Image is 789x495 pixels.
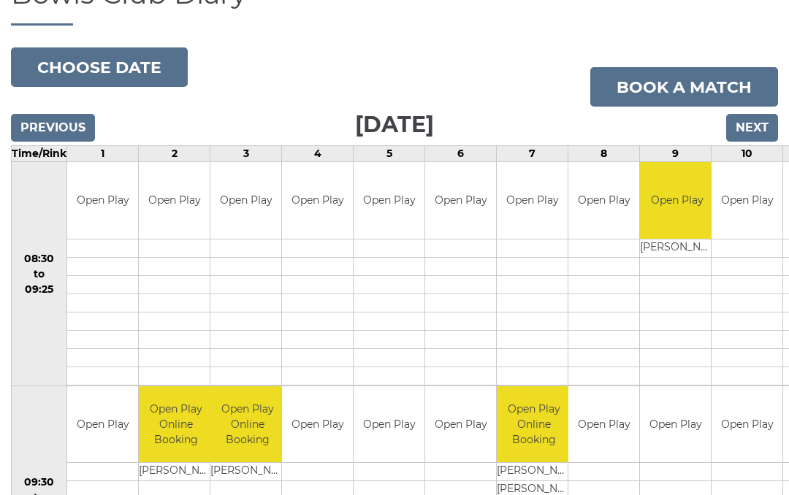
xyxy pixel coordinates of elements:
[282,387,353,464] td: Open Play
[726,115,778,142] input: Next
[640,239,714,258] td: [PERSON_NAME]
[210,464,284,482] td: [PERSON_NAME]
[640,147,712,163] td: 9
[425,163,496,239] td: Open Play
[12,163,67,387] td: 08:30 to 09:25
[425,387,496,464] td: Open Play
[11,115,95,142] input: Previous
[139,147,210,163] td: 2
[568,163,639,239] td: Open Play
[568,147,640,163] td: 8
[497,147,568,163] td: 7
[210,163,281,239] td: Open Play
[712,147,783,163] td: 10
[568,387,639,464] td: Open Play
[282,147,354,163] td: 4
[67,387,138,464] td: Open Play
[640,163,714,239] td: Open Play
[497,464,571,482] td: [PERSON_NAME]
[12,147,67,163] td: Time/Rink
[425,147,497,163] td: 6
[497,163,568,239] td: Open Play
[712,387,782,464] td: Open Play
[497,387,571,464] td: Open Play Online Booking
[139,464,213,482] td: [PERSON_NAME]
[354,387,424,464] td: Open Play
[139,163,210,239] td: Open Play
[210,147,282,163] td: 3
[354,163,424,239] td: Open Play
[282,163,353,239] td: Open Play
[590,68,778,107] a: Book a match
[210,387,284,464] td: Open Play Online Booking
[640,387,711,464] td: Open Play
[11,48,188,88] button: Choose date
[712,163,782,239] td: Open Play
[67,147,139,163] td: 1
[139,387,213,464] td: Open Play Online Booking
[67,163,138,239] td: Open Play
[354,147,425,163] td: 5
